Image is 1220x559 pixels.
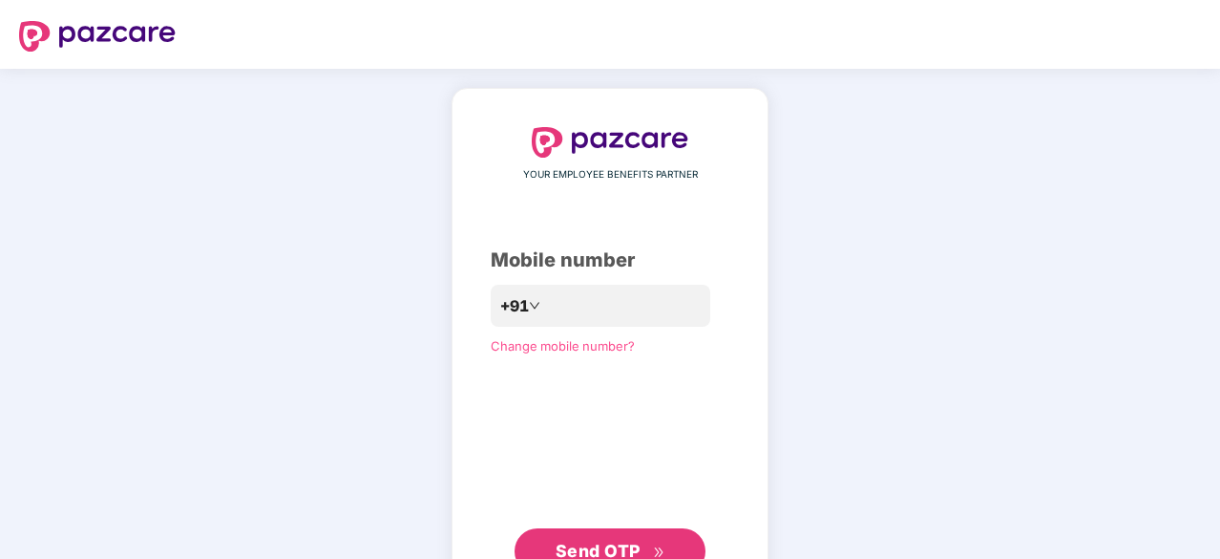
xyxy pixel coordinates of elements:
span: double-right [653,547,665,559]
span: YOUR EMPLOYEE BENEFITS PARTNER [523,167,698,183]
span: +91 [500,294,529,318]
img: logo [532,127,688,158]
div: Mobile number [491,246,729,275]
a: Change mobile number? [491,338,635,354]
span: down [529,300,540,312]
img: logo [19,21,176,52]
